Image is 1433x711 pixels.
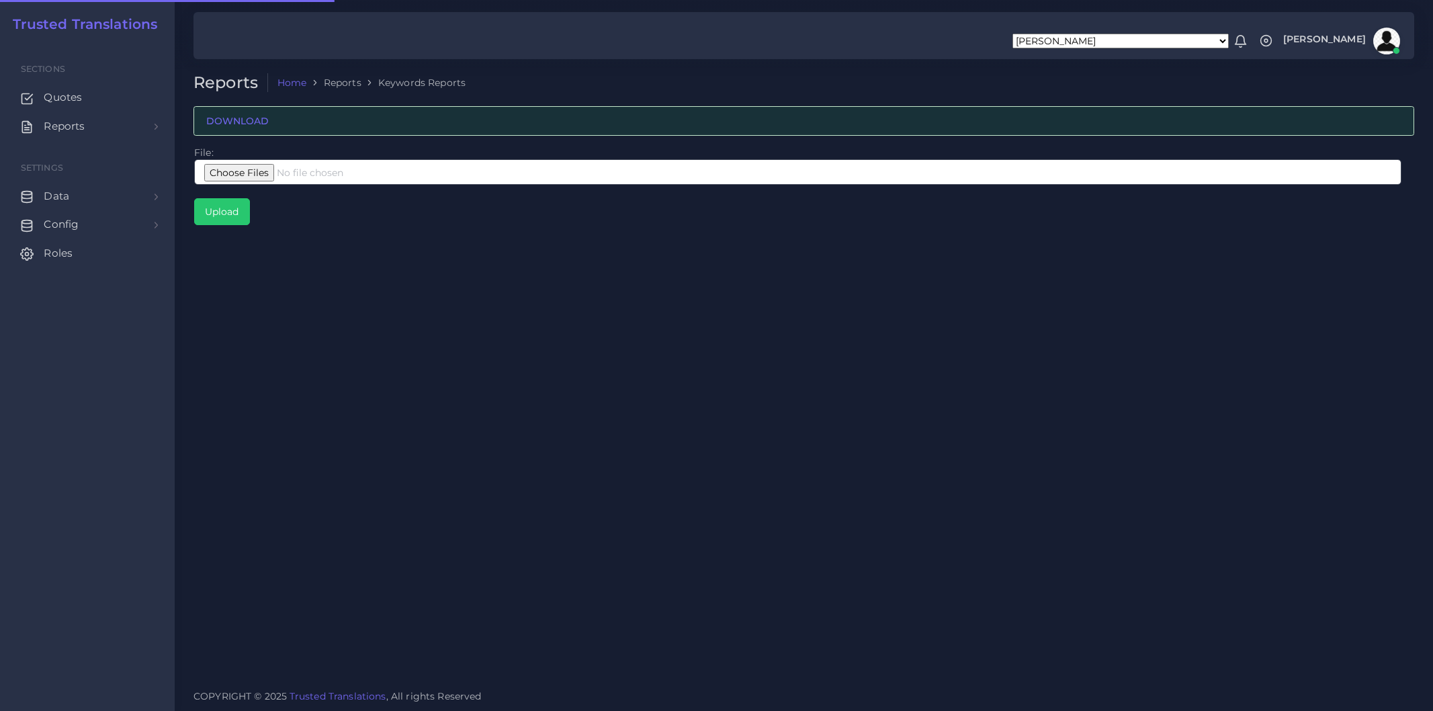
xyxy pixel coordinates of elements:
span: Roles [44,246,73,261]
span: Config [44,217,79,232]
td: File: [193,145,1402,226]
a: Trusted Translations [290,690,386,702]
a: Data [10,182,165,210]
span: [PERSON_NAME] [1283,34,1366,44]
a: Config [10,210,165,239]
li: Reports [307,76,361,89]
a: [PERSON_NAME]avatar [1276,28,1405,54]
img: avatar [1373,28,1400,54]
a: Quotes [10,83,165,112]
input: Upload [195,199,249,224]
span: Data [44,189,69,204]
span: COPYRIGHT © 2025 [193,689,482,704]
a: Reports [10,112,165,140]
a: Home [277,76,307,89]
span: , All rights Reserved [386,689,482,704]
a: Trusted Translations [3,16,158,32]
h2: Reports [193,73,268,93]
li: Keywords Reports [361,76,466,89]
a: Roles [10,239,165,267]
span: Quotes [44,90,82,105]
a: DOWNLOAD [206,115,269,127]
span: Sections [21,64,65,74]
span: Settings [21,163,63,173]
span: Reports [44,119,85,134]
